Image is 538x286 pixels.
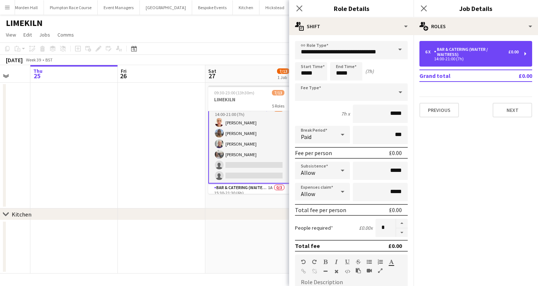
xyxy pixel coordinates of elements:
a: Comms [55,30,77,39]
button: Unordered List [367,259,372,265]
button: Redo [312,259,317,265]
app-job-card: 09:30-23:00 (13h30m)7/13LIMEKILN5 RolesBar & Catering (Waiter / waitress)1/109:30-21:30 (12h)[PER... [208,86,290,194]
button: [GEOGRAPHIC_DATA] [140,0,192,15]
span: Fri [121,68,127,74]
h1: LIMEKILN [6,18,42,29]
button: Hickstead [259,0,291,15]
div: Kitchen [12,211,31,218]
div: 1 Job [277,75,289,80]
div: 7h x [341,110,350,117]
button: Morden Hall [9,0,44,15]
h3: Job Details [414,4,538,13]
button: Fullscreen [378,268,383,274]
button: Italic [334,259,339,265]
div: £0.00 x [359,225,373,231]
button: Plumpton Race Course [44,0,98,15]
span: 26 [120,72,127,80]
span: Week 39 [24,57,42,63]
button: Bespoke Events [192,0,233,15]
label: People required [295,225,333,231]
span: Edit [23,31,32,38]
span: Allow [301,169,315,176]
a: Edit [20,30,35,39]
div: Bar & Catering (Waiter / waitress) [434,47,508,57]
span: 5 Roles [272,103,284,109]
span: Allow [301,190,315,197]
a: Jobs [36,30,53,39]
h3: Role Details [289,4,414,13]
div: Fee per person [295,149,332,157]
span: 09:30-23:00 (13h30m) [214,90,254,95]
button: Undo [301,259,306,265]
span: Paid [301,133,311,140]
div: BST [45,57,53,63]
div: 6 x [425,49,434,54]
div: 14:00-21:00 (7h) [425,57,519,61]
div: Shift [289,18,414,35]
div: £0.00 [389,206,402,214]
button: Paste as plain text [356,268,361,274]
div: Total fee per person [295,206,346,214]
div: (7h) [365,68,374,75]
div: £0.00 [389,149,402,157]
div: £0.00 [508,49,519,54]
button: Strikethrough [356,259,361,265]
div: Roles [414,18,538,35]
h3: LIMEKILN [208,96,290,103]
button: Next [493,103,532,117]
a: View [3,30,19,39]
button: HTML Code [345,268,350,274]
span: 7/13 [277,68,289,74]
button: Insert video [367,268,372,274]
span: Sat [208,68,216,74]
button: Horizontal Line [323,268,328,274]
button: Underline [345,259,350,265]
button: Clear Formatting [334,268,339,274]
button: Kitchen [233,0,259,15]
div: £0.00 [388,242,402,249]
span: Thu [33,68,42,74]
button: Ordered List [378,259,383,265]
span: Comms [57,31,74,38]
button: Event Managers [98,0,140,15]
div: [DATE] [6,56,23,64]
span: 25 [32,72,42,80]
app-card-role: Bar & Catering (Waiter / waitress)1A0/315:30-21:30 (6h) [208,184,290,230]
app-card-role: Bar & Catering (Waiter / waitress)4/614:00-21:00 (7h)[PERSON_NAME][PERSON_NAME][PERSON_NAME][PERS... [208,104,290,184]
span: 27 [207,72,216,80]
td: Grand total [419,70,497,82]
button: Decrease [396,228,408,237]
td: £0.00 [497,70,532,82]
span: View [6,31,16,38]
div: Total fee [295,242,320,249]
button: Text Color [389,259,394,265]
button: Previous [419,103,459,117]
button: Bold [323,259,328,265]
button: Increase [396,219,408,228]
span: 7/13 [272,90,284,95]
span: Jobs [39,31,50,38]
